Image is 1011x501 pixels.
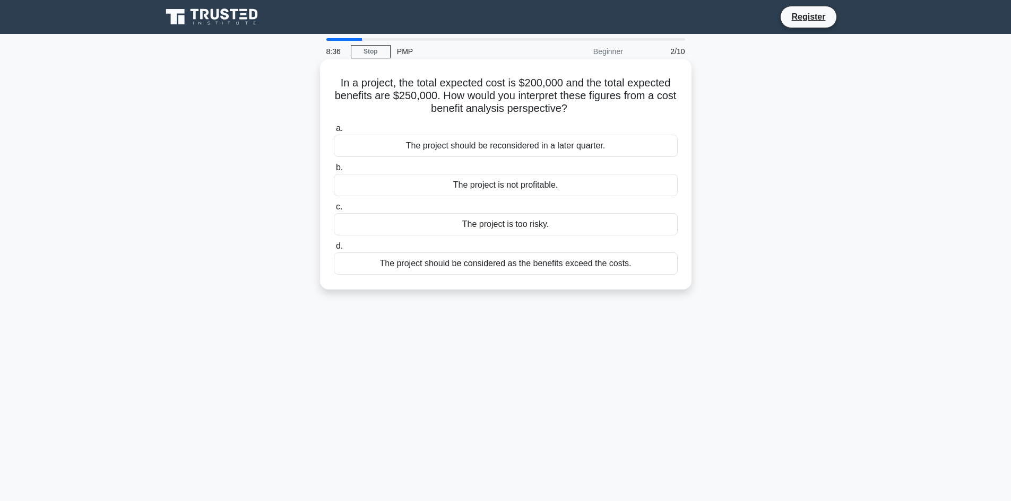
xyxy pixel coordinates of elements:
[336,163,343,172] span: b.
[333,76,679,116] h5: In a project, the total expected cost is $200,000 and the total expected benefits are $250,000. H...
[336,124,343,133] span: a.
[785,10,832,23] a: Register
[391,41,537,62] div: PMP
[320,41,351,62] div: 8:36
[334,213,678,235] div: The project is too risky.
[334,252,678,275] div: The project should be considered as the benefits exceed the costs.
[537,41,629,62] div: Beginner
[336,202,342,211] span: c.
[334,174,678,196] div: The project is not profitable.
[629,41,692,62] div: 2/10
[351,45,391,58] a: Stop
[336,241,343,250] span: d.
[334,135,678,157] div: The project should be reconsidered in a later quarter.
